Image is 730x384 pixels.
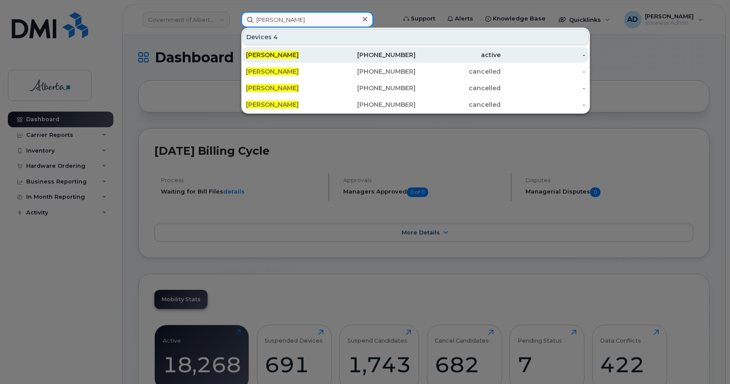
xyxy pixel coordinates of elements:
div: - [501,100,586,109]
a: [PERSON_NAME][PHONE_NUMBER]cancelled- [242,97,589,112]
span: [PERSON_NAME] [246,101,299,109]
div: cancelled [416,67,501,76]
span: [PERSON_NAME] [246,51,299,59]
a: [PERSON_NAME][PHONE_NUMBER]cancelled- [242,80,589,96]
div: cancelled [416,84,501,92]
div: - [501,84,586,92]
span: 4 [273,33,278,41]
a: [PERSON_NAME][PHONE_NUMBER]cancelled- [242,64,589,79]
div: cancelled [416,100,501,109]
span: [PERSON_NAME] [246,68,299,75]
div: - [501,51,586,59]
div: [PHONE_NUMBER] [331,100,416,109]
div: [PHONE_NUMBER] [331,51,416,59]
a: [PERSON_NAME][PHONE_NUMBER]active- [242,47,589,63]
div: active [416,51,501,59]
div: [PHONE_NUMBER] [331,67,416,76]
div: - [501,67,586,76]
span: [PERSON_NAME] [246,84,299,92]
div: [PHONE_NUMBER] [331,84,416,92]
div: Devices [242,29,589,45]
